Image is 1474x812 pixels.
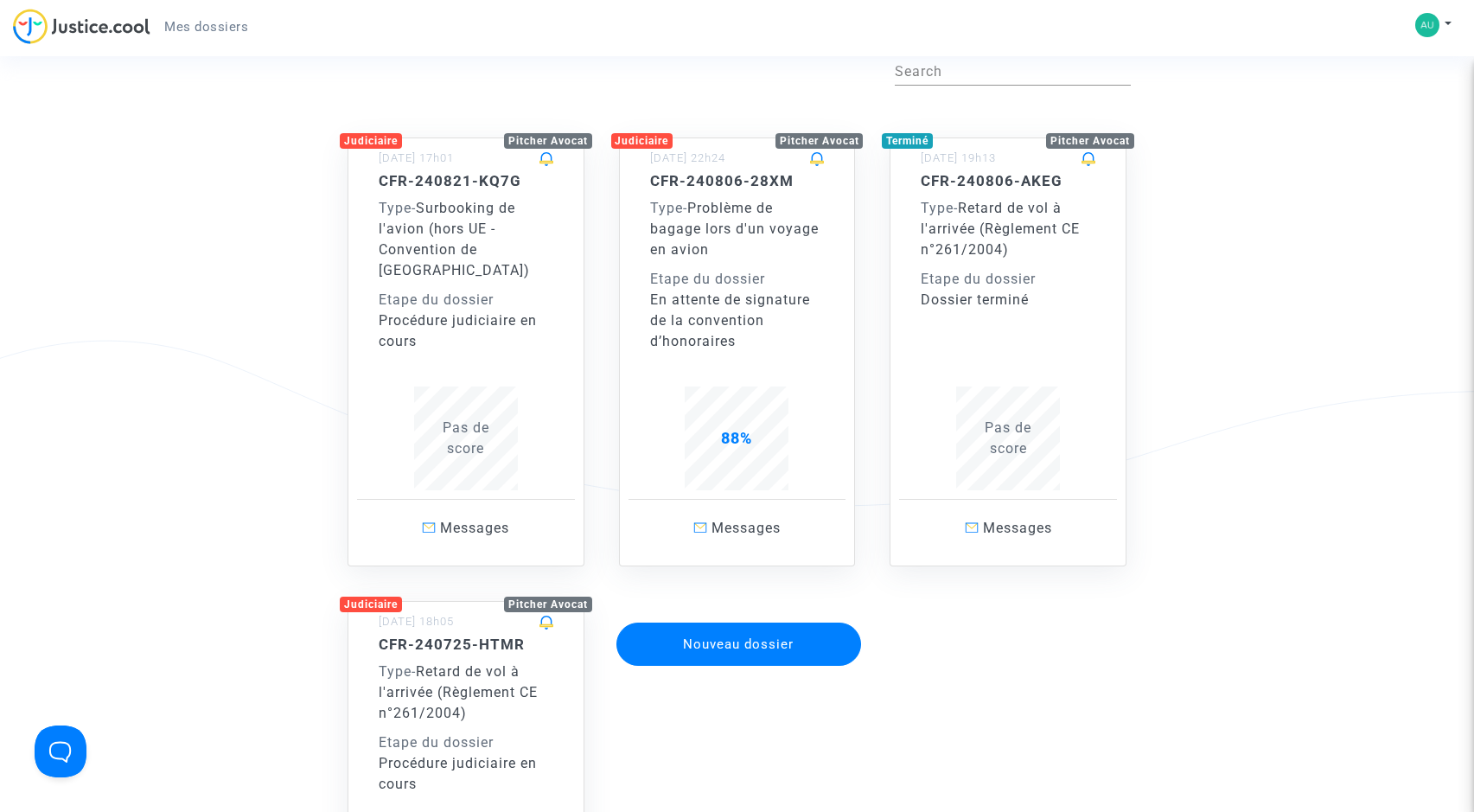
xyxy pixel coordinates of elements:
div: Procédure judiciaire en cours [379,753,553,795]
span: Surbooking de l'avion (hors UE - Convention de [GEOGRAPHIC_DATA]) [379,200,530,278]
div: Pitcher Avocat [775,133,864,149]
small: [DATE] 18h05 [379,615,454,628]
div: Etape du dossier [650,269,825,290]
a: Nouveau dossier [615,611,864,628]
span: Mes dossiers [164,19,248,35]
span: Type [921,200,954,216]
span: Retard de vol à l'arrivée (Règlement CE n°261/2004) [379,663,538,721]
small: [DATE] 19h13 [921,151,996,164]
div: Judiciaire [340,133,402,149]
a: JudiciairePitcher Avocat[DATE] 17h01CFR-240821-KQ7GType-Surbooking de l'avion (hors UE - Conventi... [330,103,602,566]
a: Mes dossiers [150,14,262,40]
a: Messages [357,499,575,557]
div: Pitcher Avocat [504,133,592,149]
span: Messages [983,520,1052,536]
div: Terminé [882,133,933,149]
span: - [379,200,416,216]
span: Type [379,200,412,216]
span: Problème de bagage lors d'un voyage en avion [650,200,819,258]
span: Type [650,200,683,216]
span: Messages [711,520,781,536]
small: [DATE] 17h01 [379,151,454,164]
div: Judiciaire [340,597,402,612]
a: JudiciairePitcher Avocat[DATE] 22h24CFR-240806-28XMType-Problème de bagage lors d'un voyage en av... [602,103,873,566]
img: 694cf699a5c6a8332f02cc8ab747eeef [1415,13,1439,37]
span: 88% [721,429,752,447]
span: Pas de score [443,419,489,457]
div: Procédure judiciaire en cours [379,310,553,352]
span: Messages [440,520,509,536]
div: Judiciaire [611,133,673,149]
span: - [921,200,958,216]
a: TerminéPitcher Avocat[DATE] 19h13CFR-240806-AKEGType-Retard de vol à l'arrivée (Règlement CE n°26... [872,103,1144,566]
span: - [379,663,416,680]
a: Messages [629,499,846,557]
div: Dossier terminé [921,290,1095,310]
div: Pitcher Avocat [1046,133,1134,149]
h5: CFR-240806-28XM [650,172,825,189]
span: - [650,200,687,216]
button: Nouveau dossier [616,623,862,666]
span: Retard de vol à l'arrivée (Règlement CE n°261/2004) [921,200,1080,258]
div: Etape du dossier [379,732,553,753]
img: jc-logo.svg [13,9,150,44]
div: Etape du dossier [379,290,553,310]
span: Pas de score [985,419,1031,457]
div: En attente de signature de la convention d’honoraires [650,290,825,352]
div: Etape du dossier [921,269,1095,290]
iframe: Help Scout Beacon - Open [35,726,86,777]
span: Type [379,663,412,680]
div: Pitcher Avocat [504,597,592,612]
small: [DATE] 22h24 [650,151,725,164]
h5: CFR-240725-HTMR [379,636,553,653]
a: Messages [899,499,1117,557]
h5: CFR-240806-AKEG [921,172,1095,189]
h5: CFR-240821-KQ7G [379,172,553,189]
